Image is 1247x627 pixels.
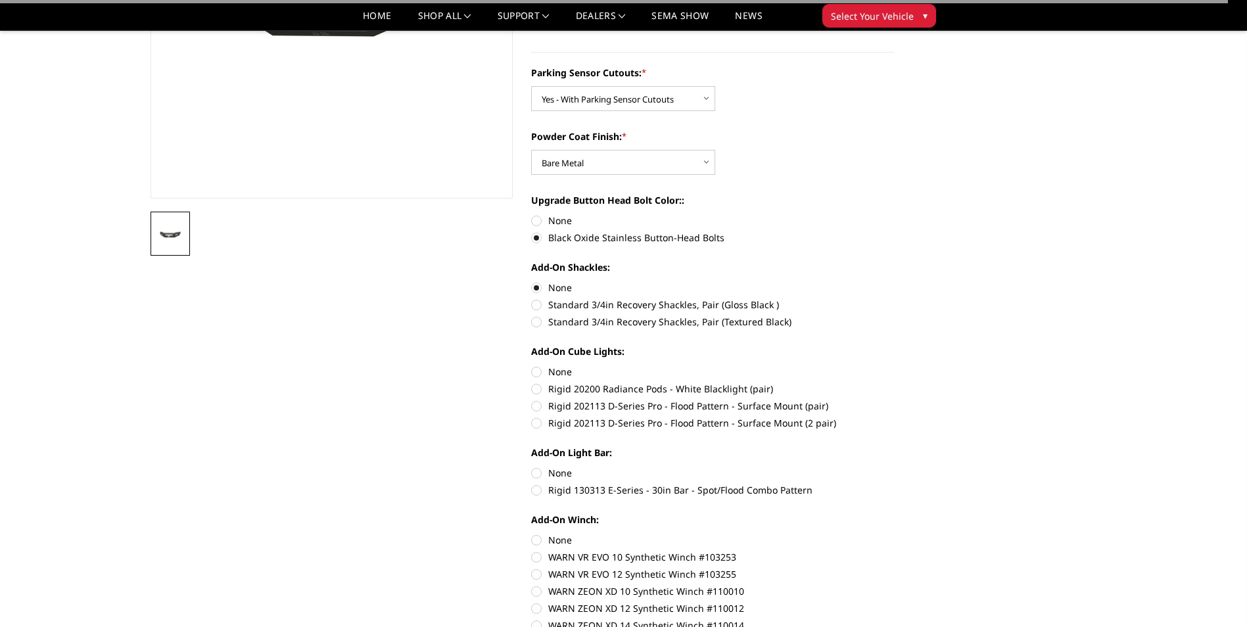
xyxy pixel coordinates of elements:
[531,382,894,396] label: Rigid 20200 Radiance Pods - White Blacklight (pair)
[418,11,471,30] a: shop all
[531,567,894,581] label: WARN VR EVO 12 Synthetic Winch #103255
[531,466,894,480] label: None
[531,446,894,459] label: Add-On Light Bar:
[531,344,894,358] label: Add-On Cube Lights:
[531,483,894,497] label: Rigid 130313 E-Series - 30in Bar - Spot/Flood Combo Pattern
[531,281,894,294] label: None
[822,4,936,28] button: Select Your Vehicle
[531,601,894,615] label: WARN ZEON XD 12 Synthetic Winch #110012
[576,11,626,30] a: Dealers
[363,11,391,30] a: Home
[923,9,928,22] span: ▾
[531,533,894,547] label: None
[531,231,894,244] label: Black Oxide Stainless Button-Head Bolts
[531,298,894,312] label: Standard 3/4in Recovery Shackles, Pair (Gloss Black )
[531,129,894,143] label: Powder Coat Finish:
[531,315,894,329] label: Standard 3/4in Recovery Shackles, Pair (Textured Black)
[531,193,894,207] label: Upgrade Button Head Bolt Color::
[531,550,894,564] label: WARN VR EVO 10 Synthetic Winch #103253
[531,513,894,526] label: Add-On Winch:
[531,584,894,598] label: WARN ZEON XD 10 Synthetic Winch #110010
[531,416,894,430] label: Rigid 202113 D-Series Pro - Flood Pattern - Surface Mount (2 pair)
[831,9,914,23] span: Select Your Vehicle
[1181,564,1247,627] iframe: Chat Widget
[531,214,894,227] label: None
[531,399,894,413] label: Rigid 202113 D-Series Pro - Flood Pattern - Surface Mount (pair)
[531,260,894,274] label: Add-On Shackles:
[498,11,550,30] a: Support
[735,11,762,30] a: News
[651,11,709,30] a: SEMA Show
[154,227,186,241] img: 2019-2025 Ram 2500-3500 - A2 Series- Base Front Bumper (winch mount)
[531,365,894,379] label: None
[531,66,894,80] label: Parking Sensor Cutouts:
